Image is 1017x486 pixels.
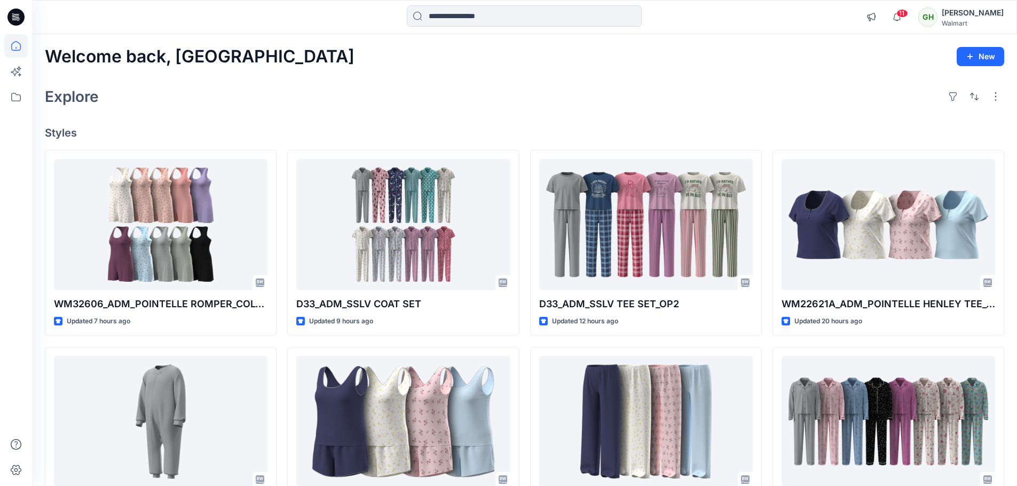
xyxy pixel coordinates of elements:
[309,316,373,327] p: Updated 9 hours ago
[296,159,510,291] a: D33_ADM_SSLV COAT SET
[45,88,99,105] h2: Explore
[896,9,908,18] span: 11
[67,316,130,327] p: Updated 7 hours ago
[54,159,267,291] a: WM32606_ADM_POINTELLE ROMPER_COLORWAY
[552,316,618,327] p: Updated 12 hours ago
[957,47,1004,66] button: New
[45,47,354,67] h2: Welcome back, [GEOGRAPHIC_DATA]
[782,159,995,291] a: WM22621A_ADM_POINTELLE HENLEY TEE_COLORWAY
[942,19,1004,27] div: Walmart
[54,297,267,312] p: WM32606_ADM_POINTELLE ROMPER_COLORWAY
[918,7,937,27] div: GH
[45,126,1004,139] h4: Styles
[942,6,1004,19] div: [PERSON_NAME]
[539,159,753,291] a: D33_ADM_SSLV TEE SET_OP2
[539,297,753,312] p: D33_ADM_SSLV TEE SET_OP2
[794,316,862,327] p: Updated 20 hours ago
[296,297,510,312] p: D33_ADM_SSLV COAT SET
[782,297,995,312] p: WM22621A_ADM_POINTELLE HENLEY TEE_COLORWAY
